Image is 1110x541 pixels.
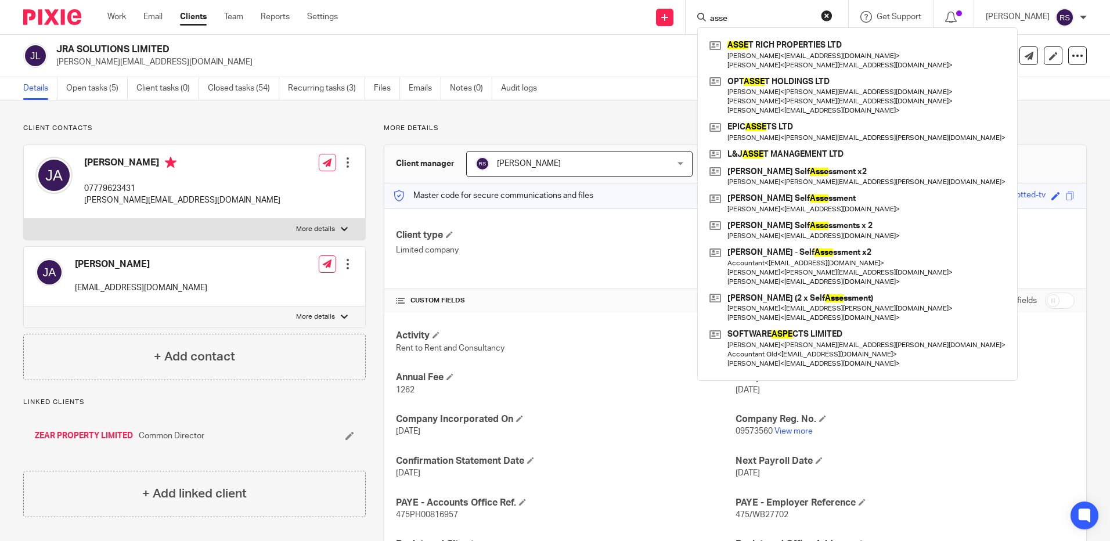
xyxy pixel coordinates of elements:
[396,469,420,477] span: [DATE]
[409,77,441,100] a: Emails
[374,77,400,100] a: Files
[396,229,735,241] h4: Client type
[139,430,204,442] span: Common Director
[143,11,163,23] a: Email
[23,124,366,133] p: Client contacts
[23,44,48,68] img: svg%3E
[821,10,832,21] button: Clear
[736,386,760,394] span: [DATE]
[208,77,279,100] a: Closed tasks (54)
[396,344,504,352] span: Rent to Rent and Consultancy
[288,77,365,100] a: Recurring tasks (3)
[35,157,73,194] img: svg%3E
[736,413,1075,425] h4: Company Reg. No.
[224,11,243,23] a: Team
[396,330,735,342] h4: Activity
[736,469,760,477] span: [DATE]
[261,11,290,23] a: Reports
[396,413,735,425] h4: Company Incorporated On
[497,160,561,168] span: [PERSON_NAME]
[107,11,126,23] a: Work
[35,258,63,286] img: svg%3E
[736,427,773,435] span: 09573560
[23,398,366,407] p: Linked clients
[396,372,735,384] h4: Annual Fee
[396,427,420,435] span: [DATE]
[877,13,921,21] span: Get Support
[396,386,415,394] span: 1262
[986,11,1050,23] p: [PERSON_NAME]
[23,9,81,25] img: Pixie
[774,427,813,435] a: View more
[922,189,1046,203] div: amazing-cerulean-polka-dotted-tv
[56,56,929,68] p: [PERSON_NAME][EMAIL_ADDRESS][DOMAIN_NAME]
[396,296,735,305] h4: CUSTOM FIELDS
[475,157,489,171] img: svg%3E
[296,312,335,322] p: More details
[736,497,1075,509] h4: PAYE - Employer Reference
[396,455,735,467] h4: Confirmation Statement Date
[384,124,1087,133] p: More details
[450,77,492,100] a: Notes (0)
[396,511,458,519] span: 475PH00816957
[736,455,1075,467] h4: Next Payroll Date
[296,225,335,234] p: More details
[1055,8,1074,27] img: svg%3E
[307,11,338,23] a: Settings
[396,244,735,256] p: Limited company
[501,77,546,100] a: Audit logs
[75,282,207,294] p: [EMAIL_ADDRESS][DOMAIN_NAME]
[75,258,207,270] h4: [PERSON_NAME]
[84,183,280,194] p: 07779623431
[23,77,57,100] a: Details
[709,14,813,24] input: Search
[736,511,788,519] span: 475/WB27702
[66,77,128,100] a: Open tasks (5)
[56,44,754,56] h2: JRA SOLUTIONS LIMITED
[35,430,133,442] a: ZEAR PROPERTY LIMITED
[396,497,735,509] h4: PAYE - Accounts Office Ref.
[136,77,199,100] a: Client tasks (0)
[396,158,455,169] h3: Client manager
[142,485,247,503] h4: + Add linked client
[393,190,593,201] p: Master code for secure communications and files
[180,11,207,23] a: Clients
[154,348,235,366] h4: + Add contact
[165,157,176,168] i: Primary
[84,157,280,171] h4: [PERSON_NAME]
[84,194,280,206] p: [PERSON_NAME][EMAIL_ADDRESS][DOMAIN_NAME]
